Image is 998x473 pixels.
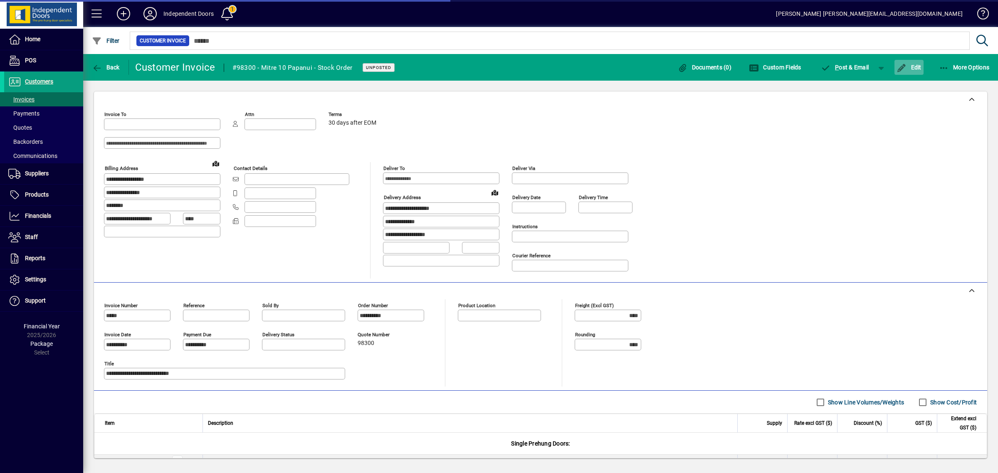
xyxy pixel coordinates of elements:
[4,227,83,248] a: Staff
[90,60,122,75] button: Back
[821,64,869,71] span: ost & Email
[4,50,83,71] a: POS
[835,64,839,71] span: P
[358,332,408,338] span: Quote number
[25,191,49,198] span: Products
[8,138,43,145] span: Backorders
[4,248,83,269] a: Reports
[383,165,405,171] mat-label: Deliver To
[794,419,832,428] span: Rate excl GST ($)
[183,332,211,338] mat-label: Payment due
[183,303,205,308] mat-label: Reference
[137,6,163,21] button: Profile
[887,455,937,471] td: 16.67
[575,303,614,308] mat-label: Freight (excl GST)
[104,332,131,338] mat-label: Invoice date
[767,419,782,428] span: Supply
[4,149,83,163] a: Communications
[512,165,535,171] mat-label: Deliver via
[4,185,83,205] a: Products
[90,33,122,48] button: Filter
[749,64,801,71] span: Custom Fields
[8,96,35,103] span: Invoices
[894,60,924,75] button: Edit
[4,121,83,135] a: Quotes
[25,255,45,261] span: Reports
[25,170,49,177] span: Suppliers
[929,398,977,406] label: Show Cost/Profit
[575,332,595,338] mat-label: Rounding
[25,36,40,42] span: Home
[4,206,83,227] a: Financials
[8,110,40,117] span: Payments
[854,419,882,428] span: Discount (%)
[94,433,987,454] div: Single Prehung Doors:
[329,112,378,117] span: Terms
[104,111,126,117] mat-label: Invoice To
[262,303,279,308] mat-label: Sold by
[262,332,294,338] mat-label: Delivery status
[358,303,388,308] mat-label: Order number
[358,340,374,347] span: 98300
[25,234,38,240] span: Staff
[366,65,391,70] span: Unposted
[4,92,83,106] a: Invoices
[105,419,115,428] span: Item
[4,29,83,50] a: Home
[512,253,551,259] mat-label: Courier Reference
[92,37,120,44] span: Filter
[25,78,53,85] span: Customers
[163,7,214,20] div: Independent Doors
[579,195,608,200] mat-label: Delivery time
[25,212,51,219] span: Financials
[939,64,990,71] span: More Options
[937,455,987,471] td: 111.12
[747,60,803,75] button: Custom Fields
[25,57,36,64] span: POS
[24,323,60,330] span: Financial Year
[110,6,137,21] button: Add
[4,163,83,184] a: Suppliers
[83,60,129,75] app-page-header-button: Back
[329,120,376,126] span: 30 days after EOM
[897,64,921,71] span: Edit
[817,60,873,75] button: Post & Email
[971,2,988,29] a: Knowledge Base
[8,153,57,159] span: Communications
[135,61,215,74] div: Customer Invoice
[4,135,83,149] a: Backorders
[915,419,932,428] span: GST ($)
[942,414,976,432] span: Extend excl GST ($)
[30,340,53,347] span: Package
[826,398,904,406] label: Show Line Volumes/Weights
[140,37,186,45] span: Customer Invoice
[488,186,501,199] a: View on map
[512,224,538,229] mat-label: Instructions
[25,276,46,283] span: Settings
[209,157,222,170] a: View on map
[92,64,120,71] span: Back
[4,291,83,311] a: Support
[837,455,887,471] td: 10.0000
[4,269,83,290] a: Settings
[8,124,32,131] span: Quotes
[675,60,734,75] button: Documents (0)
[677,64,731,71] span: Documents (0)
[512,195,541,200] mat-label: Delivery date
[104,361,114,367] mat-label: Title
[25,297,46,304] span: Support
[245,111,254,117] mat-label: Attn
[104,303,138,308] mat-label: Invoice number
[776,7,963,20] div: [PERSON_NAME] [PERSON_NAME][EMAIL_ADDRESS][DOMAIN_NAME]
[232,61,353,74] div: #98300 - Mitre 10 Papanui - Stock Order
[208,419,233,428] span: Description
[937,60,992,75] button: More Options
[4,106,83,121] a: Payments
[458,303,495,308] mat-label: Product location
